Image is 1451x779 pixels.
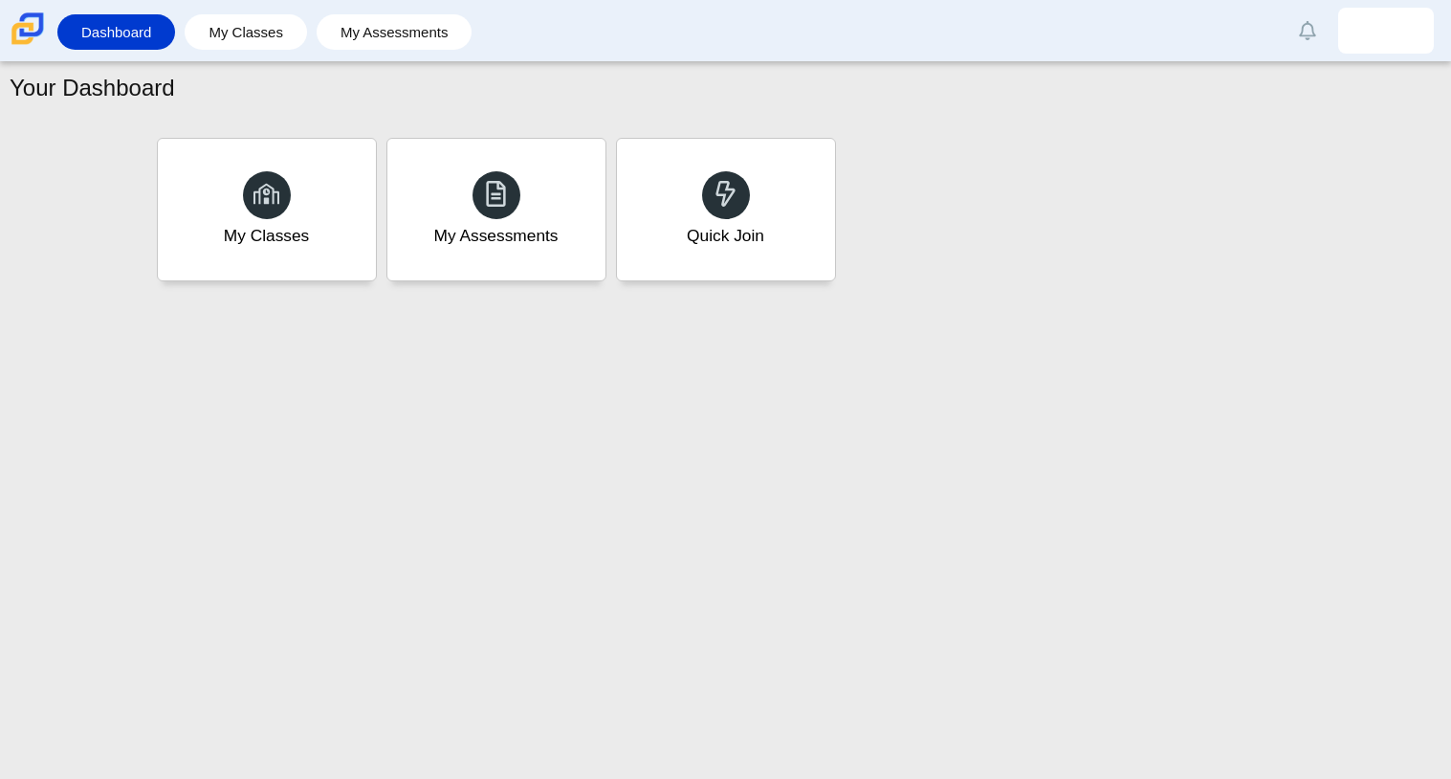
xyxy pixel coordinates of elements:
[1286,10,1329,52] a: Alerts
[326,14,463,50] a: My Assessments
[8,9,48,49] img: Carmen School of Science & Technology
[616,138,836,281] a: Quick Join
[386,138,606,281] a: My Assessments
[687,224,764,248] div: Quick Join
[157,138,377,281] a: My Classes
[1371,15,1401,46] img: tayja.rowsey.YGr98E
[67,14,165,50] a: Dashboard
[224,224,310,248] div: My Classes
[10,72,175,104] h1: Your Dashboard
[1338,8,1434,54] a: tayja.rowsey.YGr98E
[8,35,48,52] a: Carmen School of Science & Technology
[434,224,559,248] div: My Assessments
[194,14,297,50] a: My Classes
